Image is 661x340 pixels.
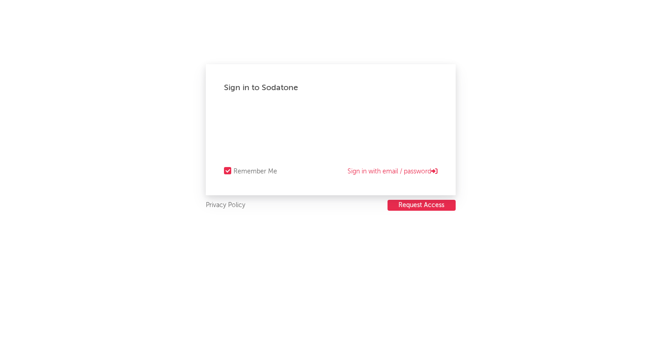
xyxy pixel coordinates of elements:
[224,82,437,93] div: Sign in to Sodatone
[388,200,456,211] a: Request Access
[348,166,437,177] a: Sign in with email / password
[234,166,277,177] div: Remember Me
[206,200,245,211] a: Privacy Policy
[388,200,456,211] button: Request Access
